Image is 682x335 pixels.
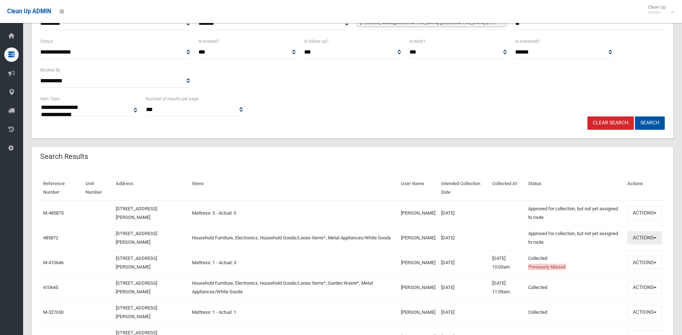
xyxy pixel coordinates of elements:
[40,66,60,74] label: Booked By
[398,176,438,201] th: User Name
[525,250,624,275] td: Collected
[43,285,58,290] a: 410645
[525,225,624,250] td: Approved for collection, but not yet assigned to route
[587,116,634,130] a: Clear Search
[116,305,157,319] a: [STREET_ADDRESS][PERSON_NAME]
[438,300,489,325] td: [DATE]
[189,225,398,250] td: Household Furniture, Electronics, Household Goods/Loose Items*, Metal Appliances/White Goods
[146,95,198,103] label: Number of results per page
[398,275,438,300] td: [PERSON_NAME]
[525,201,624,226] td: Approved for collection, but not yet assigned to route
[489,250,525,275] td: [DATE] 10:03am
[438,225,489,250] td: [DATE]
[304,37,329,45] label: Is follow up?
[116,280,157,294] a: [STREET_ADDRESS][PERSON_NAME]
[489,275,525,300] td: [DATE] 11:09am
[398,300,438,325] td: [PERSON_NAME]
[627,281,662,294] button: Actions
[438,275,489,300] td: [DATE]
[189,176,398,201] th: Items
[438,250,489,275] td: [DATE]
[398,225,438,250] td: [PERSON_NAME]
[189,201,398,226] td: Mattress: 5 - Actual: 0
[525,275,624,300] td: Collected
[198,37,219,45] label: Is missed?
[189,300,398,325] td: Mattress: 1 - Actual: 1
[627,306,662,319] button: Actions
[43,260,64,265] a: M-410646
[113,176,189,201] th: Address
[116,231,157,245] a: [STREET_ADDRESS][PERSON_NAME]
[515,37,540,45] label: Is oversized?
[644,4,673,15] span: Clean Up
[525,176,624,201] th: Status
[189,275,398,300] td: Household Furniture, Electronics, Household Goods/Loose Items*, Garden Waste*, Metal Appliances/W...
[648,10,666,15] small: Admin
[627,206,662,220] button: Actions
[40,176,83,201] th: Reference Number
[7,8,51,15] span: Clean Up ADMIN
[624,176,665,201] th: Actions
[43,210,64,216] a: M-485873
[40,37,53,45] label: Status
[189,250,398,275] td: Mattress: 1 - Actual: 3
[489,176,525,201] th: Collected At
[398,250,438,275] td: [PERSON_NAME]
[525,300,624,325] td: Collected
[409,37,425,45] label: Is early?
[116,256,157,270] a: [STREET_ADDRESS][PERSON_NAME]
[40,95,59,103] label: Item Type
[116,206,157,220] a: [STREET_ADDRESS][PERSON_NAME]
[627,231,662,244] button: Actions
[43,309,64,315] a: M-327650
[83,176,113,201] th: Unit Number
[438,176,489,201] th: Intended Collection Date
[627,256,662,269] button: Actions
[398,201,438,226] td: [PERSON_NAME]
[32,150,97,164] header: Search Results
[635,116,665,130] button: Search
[528,264,566,270] span: Previously Missed
[43,235,58,240] a: 485872
[438,201,489,226] td: [DATE]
